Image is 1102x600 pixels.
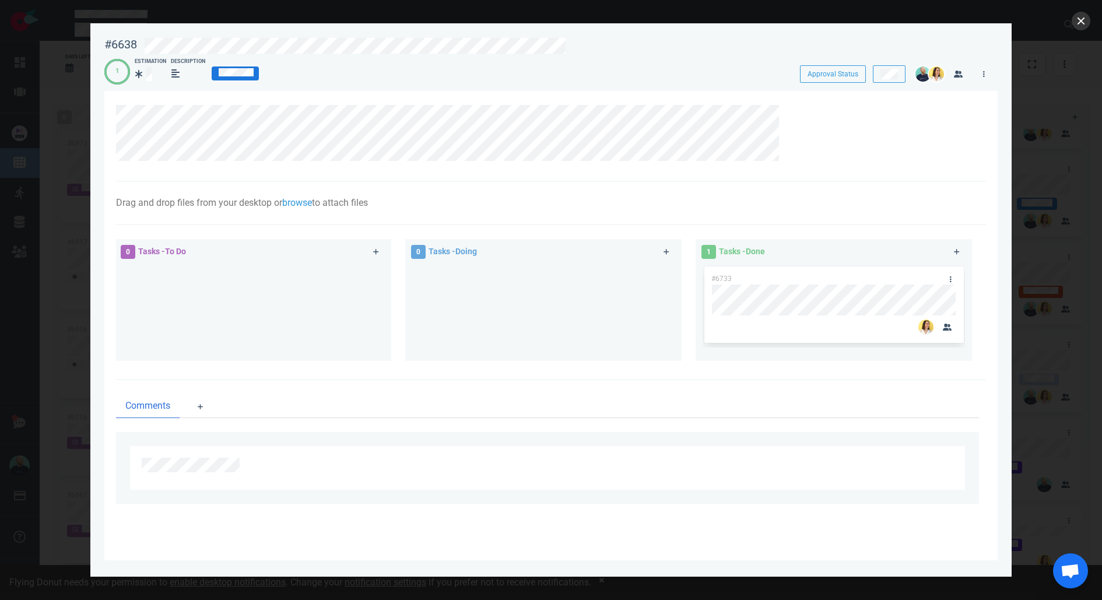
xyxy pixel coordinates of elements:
[1053,553,1088,588] div: Ouvrir le chat
[701,245,716,259] span: 1
[171,58,205,66] div: Description
[1072,12,1090,30] button: close
[411,245,426,259] span: 0
[115,66,119,76] div: 1
[116,197,282,208] span: Drag and drop files from your desktop or
[138,247,186,256] span: Tasks - To Do
[711,275,732,283] span: #6733
[312,197,368,208] span: to attach files
[104,37,137,52] div: #6638
[918,320,933,335] img: 26
[929,66,944,82] img: 26
[125,399,170,413] span: Comments
[800,65,866,83] button: Approval Status
[121,245,135,259] span: 0
[135,58,166,66] div: Estimation
[429,247,477,256] span: Tasks - Doing
[915,66,931,82] img: 26
[719,247,765,256] span: Tasks - Done
[282,197,312,208] a: browse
